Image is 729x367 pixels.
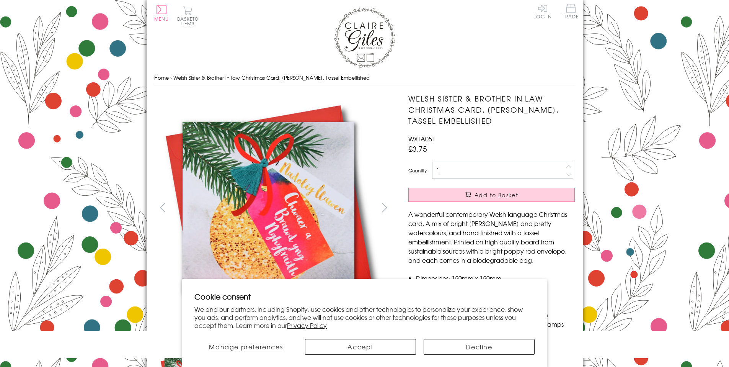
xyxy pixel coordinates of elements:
[154,74,169,81] a: Home
[173,74,370,81] span: Welsh Sister & Brother in law Christmas Card, [PERSON_NAME], Tassel Embellished
[287,321,327,330] a: Privacy Policy
[177,6,198,26] button: Basket0 items
[170,74,172,81] span: ›
[194,305,535,329] p: We and our partners, including Shopify, use cookies and other technologies to personalize your ex...
[181,15,198,27] span: 0 items
[305,339,416,355] button: Accept
[154,70,575,86] nav: breadcrumbs
[408,93,575,126] h1: Welsh Sister & Brother in law Christmas Card, [PERSON_NAME], Tassel Embellished
[393,93,623,323] img: Welsh Sister & Brother in law Christmas Card, Nadolig Llawen, Tassel Embellished
[376,199,393,216] button: next
[563,4,579,20] a: Trade
[154,15,169,22] span: Menu
[533,4,552,19] a: Log In
[475,191,518,199] span: Add to Basket
[424,339,535,355] button: Decline
[194,339,297,355] button: Manage preferences
[408,188,575,202] button: Add to Basket
[334,8,395,68] img: Claire Giles Greetings Cards
[194,291,535,302] h2: Cookie consent
[154,199,171,216] button: prev
[408,143,427,154] span: £3.75
[416,274,575,283] li: Dimensions: 150mm x 150mm
[408,167,427,174] label: Quantity
[408,210,575,265] p: A wonderful contemporary Welsh language Christmas card. A mix of bright [PERSON_NAME] and pretty ...
[209,342,283,351] span: Manage preferences
[154,93,383,323] img: Welsh Sister & Brother in law Christmas Card, Nadolig Llawen, Tassel Embellished
[563,4,579,19] span: Trade
[408,134,435,143] span: WXTA051
[154,5,169,21] button: Menu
